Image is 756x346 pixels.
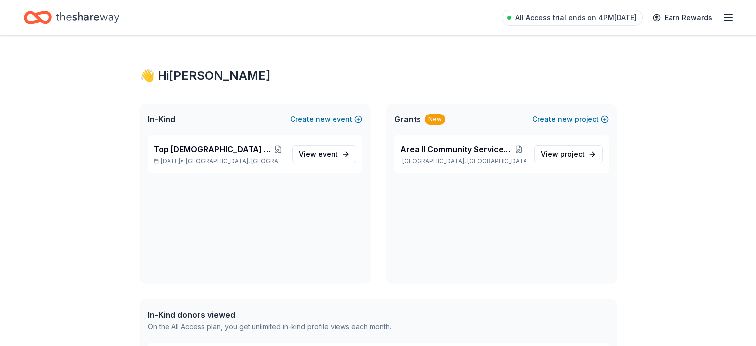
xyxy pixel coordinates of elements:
[394,114,421,125] span: Grants
[299,148,338,160] span: View
[532,114,609,125] button: Createnewproject
[647,9,718,27] a: Earn Rewards
[148,114,175,125] span: In-Kind
[558,114,573,125] span: new
[560,150,585,158] span: project
[502,10,643,26] a: All Access trial ends on 4PM[DATE]
[24,6,119,29] a: Home
[425,114,445,125] div: New
[316,114,331,125] span: new
[318,150,338,158] span: event
[541,148,585,160] span: View
[148,321,391,333] div: On the All Access plan, you get unlimited in-kind profile views each month.
[515,12,637,24] span: All Access trial ends on 4PM[DATE]
[292,145,356,163] a: View event
[534,145,603,163] a: View project
[154,157,284,165] p: [DATE] •
[140,68,617,84] div: 👋 Hi [PERSON_NAME]
[154,143,273,155] span: Top [DEMOGRAPHIC_DATA] of Distinction Conference
[400,157,526,165] p: [GEOGRAPHIC_DATA], [GEOGRAPHIC_DATA]
[400,143,512,155] span: Area II Community Service Conference
[186,157,284,165] span: [GEOGRAPHIC_DATA], [GEOGRAPHIC_DATA]
[290,114,362,125] button: Createnewevent
[148,309,391,321] div: In-Kind donors viewed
